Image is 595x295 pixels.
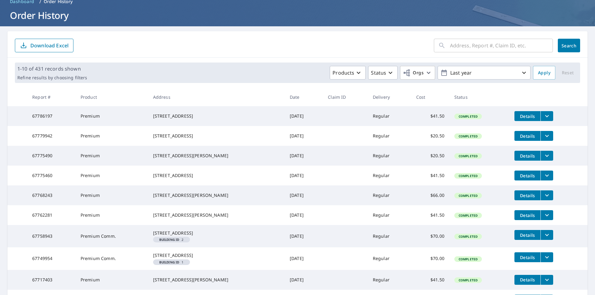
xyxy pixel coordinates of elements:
td: Regular [368,185,411,205]
button: filesDropdownBtn-67786197 [540,111,553,121]
span: Completed [455,114,481,119]
button: detailsBtn-67758943 [514,230,540,240]
td: Regular [368,166,411,185]
th: Report # [27,88,76,106]
div: [STREET_ADDRESS][PERSON_NAME] [153,192,280,198]
button: detailsBtn-67779942 [514,131,540,141]
div: [STREET_ADDRESS] [153,252,280,258]
button: detailsBtn-67768243 [514,190,540,200]
td: $41.50 [411,205,449,225]
p: Products [333,69,354,76]
td: Premium [76,146,148,166]
button: Orgs [400,66,435,80]
button: Search [558,39,580,52]
span: Completed [455,257,481,261]
p: Status [371,69,386,76]
button: detailsBtn-67717403 [514,275,540,285]
th: Product [76,88,148,106]
td: Premium [76,106,148,126]
td: [DATE] [285,146,323,166]
span: Completed [455,174,481,178]
span: Completed [455,278,481,282]
span: Completed [455,193,481,198]
div: [STREET_ADDRESS] [153,133,280,139]
td: [DATE] [285,106,323,126]
span: 1 [156,261,187,264]
td: 67758943 [27,225,76,247]
button: filesDropdownBtn-67779942 [540,131,553,141]
td: Premium [76,205,148,225]
span: Details [518,153,537,159]
td: [DATE] [285,185,323,205]
th: Cost [411,88,449,106]
td: Premium Comm. [76,225,148,247]
button: detailsBtn-67775490 [514,151,540,161]
button: Apply [533,66,555,80]
span: Details [518,113,537,119]
td: 67786197 [27,106,76,126]
button: Products [330,66,366,80]
td: Regular [368,225,411,247]
button: detailsBtn-67762281 [514,210,540,220]
em: Building ID [159,261,179,264]
button: filesDropdownBtn-67762281 [540,210,553,220]
td: $41.50 [411,166,449,185]
td: [DATE] [285,166,323,185]
td: [DATE] [285,247,323,270]
button: filesDropdownBtn-67775460 [540,171,553,180]
td: $66.00 [411,185,449,205]
td: $41.50 [411,270,449,290]
p: Download Excel [30,42,68,49]
span: Apply [538,69,550,77]
div: [STREET_ADDRESS] [153,230,280,236]
div: [STREET_ADDRESS][PERSON_NAME] [153,277,280,283]
span: Completed [455,234,481,239]
td: 67749954 [27,247,76,270]
span: Orgs [403,69,424,77]
button: filesDropdownBtn-67775490 [540,151,553,161]
button: Last year [438,66,531,80]
td: Regular [368,247,411,270]
button: filesDropdownBtn-67768243 [540,190,553,200]
td: Regular [368,146,411,166]
div: [STREET_ADDRESS][PERSON_NAME] [153,212,280,218]
td: 67768243 [27,185,76,205]
td: 67717403 [27,270,76,290]
span: Details [518,254,537,260]
th: Address [148,88,285,106]
button: detailsBtn-67749954 [514,252,540,262]
td: $41.50 [411,106,449,126]
span: Details [518,173,537,179]
input: Address, Report #, Claim ID, etc. [450,37,553,54]
td: Regular [368,106,411,126]
button: filesDropdownBtn-67717403 [540,275,553,285]
span: Search [563,43,575,49]
button: filesDropdownBtn-67749954 [540,252,553,262]
td: $70.00 [411,247,449,270]
td: 67775490 [27,146,76,166]
th: Delivery [368,88,411,106]
th: Status [449,88,509,106]
span: Details [518,212,537,218]
em: Building ID [159,238,179,241]
span: Completed [455,134,481,138]
span: Completed [455,213,481,218]
td: [DATE] [285,126,323,146]
p: 1-10 of 431 records shown [17,65,87,72]
td: $20.50 [411,126,449,146]
td: $70.00 [411,225,449,247]
td: [DATE] [285,270,323,290]
button: Status [368,66,398,80]
p: Last year [448,67,520,78]
span: Details [518,133,537,139]
td: Regular [368,126,411,146]
td: Premium [76,126,148,146]
button: filesDropdownBtn-67758943 [540,230,553,240]
td: Regular [368,205,411,225]
td: Premium [76,270,148,290]
td: Premium [76,166,148,185]
span: 2 [156,238,187,241]
span: Details [518,277,537,283]
th: Date [285,88,323,106]
span: Details [518,232,537,238]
